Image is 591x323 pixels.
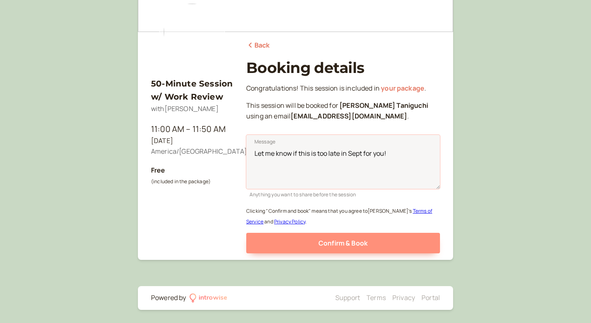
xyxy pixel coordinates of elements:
[246,189,440,198] div: Anything you want to share before the session
[246,233,440,253] button: Confirm & Book
[246,135,440,189] textarea: Message
[190,293,228,303] a: introwise
[151,178,211,185] small: (included in the package)
[246,83,440,94] p: Congratulations! This session is included in .
[199,293,227,303] div: introwise
[246,100,440,122] p: This session will be booked for using an email .
[151,104,219,113] span: with [PERSON_NAME]
[246,207,432,225] a: Terms of Service
[246,59,440,77] h1: Booking details
[421,293,440,302] a: Portal
[339,101,428,110] b: [PERSON_NAME] Taniguchi
[246,207,432,225] small: Clicking "Confirm and book" means that you agree to [PERSON_NAME] ' s and .
[246,40,270,51] a: Back
[151,146,233,157] div: America/[GEOGRAPHIC_DATA]
[335,293,360,302] a: Support
[381,84,424,93] a: your package
[151,166,165,175] b: Free
[151,77,233,104] h3: 50-Minute Session w/ Work Review
[392,293,415,302] a: Privacy
[151,293,186,303] div: Powered by
[274,218,305,225] a: Privacy Policy
[151,123,233,136] div: 11:00 AM – 11:50 AM
[367,293,386,302] a: Terms
[151,136,233,146] div: [DATE]
[254,138,275,146] span: Message
[291,111,407,121] b: [EMAIL_ADDRESS][DOMAIN_NAME]
[318,239,368,248] span: Confirm & Book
